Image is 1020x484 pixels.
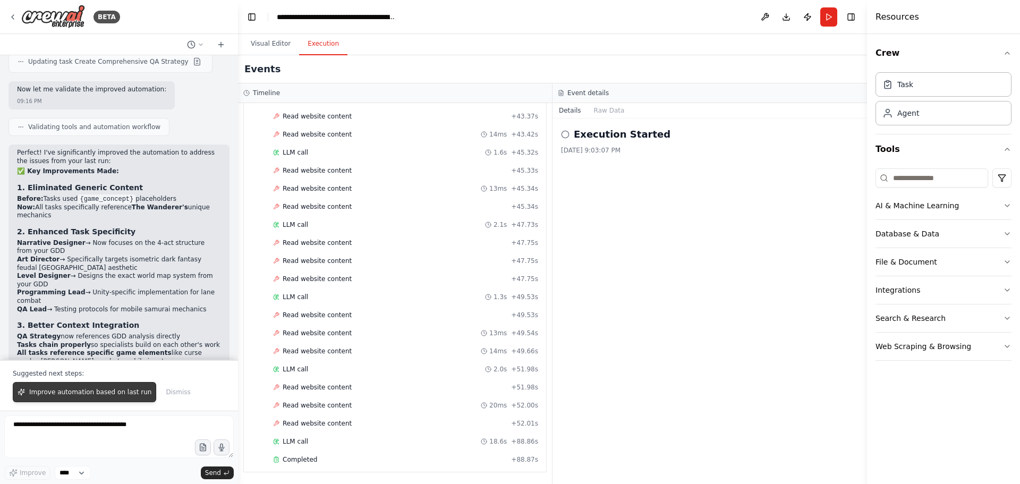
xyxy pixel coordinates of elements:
[511,419,538,428] span: + 52.01s
[21,5,85,29] img: Logo
[17,333,61,340] strong: QA Strategy
[17,272,221,288] li: → Designs the exact world map system from your GDD
[13,369,225,378] p: Suggested next steps:
[160,382,195,402] button: Dismiss
[494,220,507,229] span: 2.1s
[489,184,507,193] span: 13ms
[897,108,919,118] div: Agent
[511,257,538,265] span: + 47.75s
[17,149,221,165] p: Perfect! I've significantly improved the automation to address the issues from your last run:
[242,33,299,55] button: Visual Editor
[511,293,538,301] span: + 49.53s
[17,86,166,94] p: Now let me validate the improved automation:
[489,401,507,410] span: 20ms
[511,130,538,139] span: + 43.42s
[283,184,352,193] span: Read website content
[511,239,538,247] span: + 47.75s
[511,311,538,319] span: + 49.53s
[875,192,1011,219] button: AI & Machine Learning
[875,257,937,267] div: File & Document
[875,200,959,211] div: AI & Machine Learning
[875,304,1011,332] button: Search & Research
[489,130,507,139] span: 14ms
[283,166,352,175] span: Read website content
[17,272,71,279] strong: Level Designer
[283,239,352,247] span: Read website content
[17,167,119,175] strong: ✅ Key Improvements Made:
[844,10,858,24] button: Hide right sidebar
[299,33,347,55] button: Execution
[17,321,139,329] strong: 3. Better Context Integration
[17,288,85,296] strong: Programming Lead
[17,227,135,236] strong: 2. Enhanced Task Specificity
[17,239,221,256] li: → Now focuses on the 4-act structure from your GDD
[511,437,538,446] span: + 88.86s
[283,293,308,301] span: LLM call
[78,194,135,204] code: {game_concept}
[283,275,352,283] span: Read website content
[511,347,538,355] span: + 49.66s
[511,220,538,229] span: + 47.73s
[17,341,221,350] li: so specialists build on each other's work
[201,466,234,479] button: Send
[166,388,190,396] span: Dismiss
[17,288,221,305] li: → Unity-specific implementation for lane combat
[875,341,971,352] div: Web Scraping & Browsing
[897,79,913,90] div: Task
[875,285,920,295] div: Integrations
[511,148,538,157] span: + 45.32s
[511,166,538,175] span: + 45.33s
[283,257,352,265] span: Read website content
[511,365,538,373] span: + 51.98s
[489,437,507,446] span: 18.6s
[567,89,609,97] h3: Event details
[17,183,143,192] strong: 1. Eliminated Generic Content
[13,382,156,402] button: Improve automation based on last run
[574,127,670,142] h2: Execution Started
[283,311,352,319] span: Read website content
[244,62,280,77] h2: Events
[17,97,42,105] div: 09:16 PM
[253,89,280,97] h3: Timeline
[17,349,172,356] strong: All tasks reference specific game elements
[511,329,538,337] span: + 49.54s
[494,365,507,373] span: 2.0s
[283,437,308,446] span: LLM call
[214,439,229,455] button: Click to speak your automation idea
[17,256,59,263] strong: Art Director
[28,57,189,66] span: Updating task Create Comprehensive QA Strategy
[552,103,588,118] button: Details
[561,146,858,155] div: [DATE] 9:03:07 PM
[511,184,538,193] span: + 45.34s
[283,220,308,229] span: LLM call
[29,388,151,396] span: Improve automation based on last run
[17,305,221,314] li: → Testing protocols for mobile samurai mechanics
[875,11,919,23] h4: Resources
[283,202,352,211] span: Read website content
[93,11,120,23] div: BETA
[283,347,352,355] span: Read website content
[28,123,160,131] span: Validating tools and automation workflow
[511,202,538,211] span: + 45.34s
[283,130,352,139] span: Read website content
[17,349,221,366] li: like curse marks, [PERSON_NAME] combat, mobile input
[875,248,1011,276] button: File & Document
[489,329,507,337] span: 13ms
[283,365,308,373] span: LLM call
[489,347,507,355] span: 14ms
[511,455,538,464] span: + 88.87s
[132,203,188,211] strong: The Wanderer's
[511,275,538,283] span: + 47.75s
[195,439,211,455] button: Upload files
[875,313,946,324] div: Search & Research
[17,203,35,211] strong: Now:
[283,455,317,464] span: Completed
[875,333,1011,360] button: Web Scraping & Browsing
[183,38,208,51] button: Switch to previous chat
[494,148,507,157] span: 1.6s
[875,164,1011,369] div: Tools
[283,329,352,337] span: Read website content
[20,469,46,477] span: Improve
[494,293,507,301] span: 1.3s
[283,148,308,157] span: LLM call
